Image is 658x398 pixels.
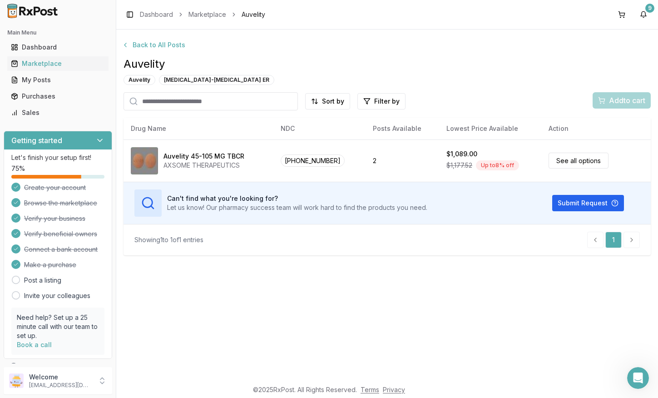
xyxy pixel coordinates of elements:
nav: breadcrumb [140,10,265,19]
td: 2 [366,139,440,182]
span: Auvelity [124,57,651,71]
div: Auvelity [124,75,155,85]
th: Posts Available [366,118,440,139]
div: Marketplace [11,59,105,68]
span: Verify your business [24,214,85,223]
span: Verify beneficial owners [24,229,97,239]
a: Marketplace [7,55,109,72]
div: $1,089.00 [446,149,477,159]
span: Make a purchase [24,260,76,269]
button: Sort by [305,93,350,109]
div: Up to 8 % off [476,160,519,170]
div: Showing 1 to 1 of 1 entries [134,235,203,244]
img: Auvelity 45-105 MG TBCR [131,147,158,174]
button: Support [4,359,112,375]
a: Terms [361,386,379,393]
button: 9 [636,7,651,22]
button: Marketplace [4,56,112,71]
p: Let's finish your setup first! [11,153,104,162]
p: Need help? Set up a 25 minute call with our team to set up. [17,313,99,340]
button: Dashboard [4,40,112,55]
div: 9 [645,4,654,13]
a: Marketplace [188,10,226,19]
a: Privacy [383,386,405,393]
span: 75 % [11,164,25,173]
span: Filter by [374,97,400,106]
th: Drug Name [124,118,273,139]
img: User avatar [9,373,24,388]
button: Filter by [357,93,406,109]
h2: Main Menu [7,29,109,36]
p: Let us know! Our pharmacy success team will work hard to find the products you need. [167,203,427,212]
h3: Can't find what you're looking for? [167,194,427,203]
p: Welcome [29,373,92,382]
button: Back to All Posts [116,37,191,53]
div: My Posts [11,75,105,85]
a: Invite your colleagues [24,291,90,300]
a: 1 [605,232,622,248]
a: Dashboard [7,39,109,55]
button: Sales [4,105,112,120]
span: Connect a bank account [24,245,98,254]
div: AXSOME THERAPEUTICS [163,161,244,170]
button: My Posts [4,73,112,87]
a: Dashboard [140,10,173,19]
th: NDC [273,118,365,139]
img: RxPost Logo [4,4,62,18]
div: Auvelity 45-105 MG TBCR [163,152,244,161]
span: Create your account [24,183,86,192]
span: $1,177.52 [446,161,472,170]
a: Back to All Posts [124,37,651,53]
iframe: Intercom live chat [627,367,649,389]
button: Purchases [4,89,112,104]
p: [EMAIL_ADDRESS][DOMAIN_NAME] [29,382,92,389]
div: Dashboard [11,43,105,52]
button: Submit Request [552,195,624,211]
a: Purchases [7,88,109,104]
a: Post a listing [24,276,61,285]
a: Book a call [17,341,52,348]
nav: pagination [587,232,640,248]
a: My Posts [7,72,109,88]
div: Purchases [11,92,105,101]
span: Sort by [322,97,344,106]
div: [MEDICAL_DATA]-[MEDICAL_DATA] ER [159,75,274,85]
div: Sales [11,108,105,117]
h3: Getting started [11,135,62,146]
a: See all options [549,153,609,169]
a: Sales [7,104,109,121]
th: Lowest Price Available [439,118,541,139]
span: Browse the marketplace [24,199,97,208]
th: Action [541,118,651,139]
span: [PHONE_NUMBER] [281,154,345,167]
span: Auvelity [242,10,265,19]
